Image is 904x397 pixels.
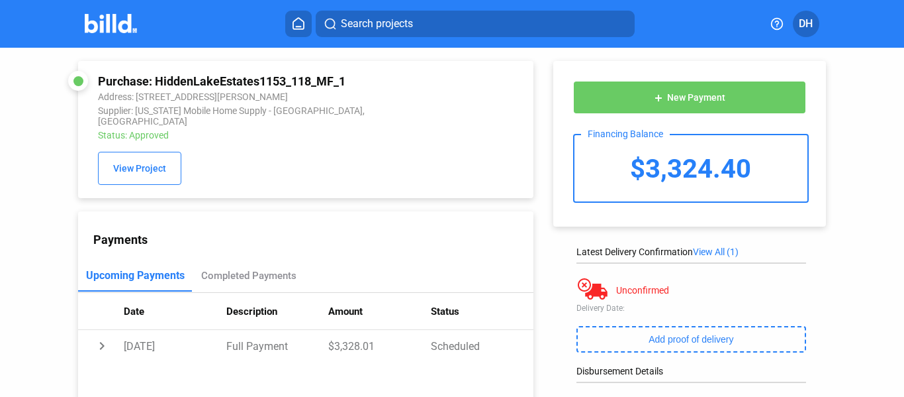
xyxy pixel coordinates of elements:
[98,105,430,127] div: Supplier: [US_STATE] Mobile Home Supply - [GEOGRAPHIC_DATA], [GEOGRAPHIC_DATA]
[328,330,431,362] td: $3,328.01
[316,11,635,37] button: Search projects
[576,366,806,376] div: Disbursement Details
[431,293,533,330] th: Status
[98,130,430,141] div: Status: Approved
[98,91,430,102] div: Address: [STREET_ADDRESS][PERSON_NAME]
[86,269,185,282] div: Upcoming Payments
[85,14,137,33] img: Billd Company Logo
[667,93,725,103] span: New Payment
[576,304,806,313] div: Delivery Date:
[574,135,807,201] div: $3,324.40
[124,330,226,362] td: [DATE]
[328,293,431,330] th: Amount
[649,334,733,345] span: Add proof of delivery
[799,16,813,32] span: DH
[98,74,430,88] div: Purchase: HiddenLakeEstates1153_118_MF_1
[226,293,329,330] th: Description
[576,247,806,257] div: Latest Delivery Confirmation
[573,81,806,114] button: New Payment
[124,293,226,330] th: Date
[576,326,806,353] button: Add proof of delivery
[793,11,819,37] button: DH
[226,330,329,362] td: Full Payment
[616,285,669,296] div: Unconfirmed
[201,270,296,282] div: Completed Payments
[581,129,670,139] div: Financing Balance
[653,93,664,103] mat-icon: add
[341,16,413,32] span: Search projects
[98,152,181,185] button: View Project
[113,164,166,174] span: View Project
[431,330,533,362] td: Scheduled
[93,233,533,247] div: Payments
[693,247,739,257] span: View All (1)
